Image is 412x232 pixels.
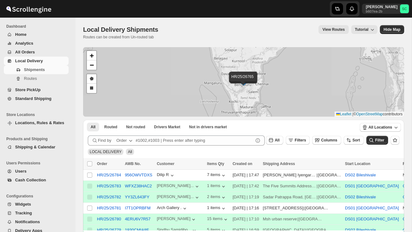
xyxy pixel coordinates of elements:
a: Draw a polygon [87,74,96,84]
span: Users [15,169,26,174]
div: Order [116,137,127,144]
img: Marker [239,77,249,84]
span: Products and Shipping [6,136,71,141]
button: Filter [366,136,388,145]
button: HR/25/26783 [97,184,121,188]
button: 7 items [207,172,227,179]
div: © contributors [335,112,404,117]
button: [PERSON_NAME] [157,216,197,223]
span: Hide Map [384,27,400,32]
img: Marker [239,79,248,86]
span: | [353,112,353,116]
div: HR/25/26780 [97,217,121,221]
button: Cash Collection [4,176,69,185]
span: All Locations [369,125,392,130]
div: [GEOGRAPHIC_DATA] [305,205,328,211]
button: Tracking [4,209,69,218]
span: Filters [295,138,306,142]
span: Analytics [15,41,33,46]
button: All Locations [360,123,401,132]
span: Store Locations [6,112,71,117]
div: Sadar Patrappa Road, [GEOGRAPHIC_DATA], [GEOGRAPHIC_DATA], [GEOGRAPHIC_DATA] [263,194,316,200]
button: Filters [286,136,310,145]
span: Home [15,32,26,37]
div: [STREET_ADDRESS] [263,205,303,211]
button: Users [4,167,69,176]
button: 15 items [207,216,229,223]
div: HR/25/26784 [97,173,121,177]
button: User menu [362,4,409,14]
span: Store PickUp [15,87,41,92]
div: [DATE] | 17:42 [233,183,259,189]
button: DS02 Bileshivale [345,173,376,177]
span: All [91,124,95,130]
button: DS01 [GEOGRAPHIC_DATA] [345,206,399,210]
div: [DATE] | 17:19 [233,194,259,200]
span: Customer [157,162,174,166]
a: Draw a rectangle [87,84,96,93]
span: Created on [233,162,252,166]
input: #1002,#1003 | Press enter after typing [136,135,253,146]
div: | [263,194,341,200]
span: Order [97,162,107,166]
button: Order [113,135,138,146]
span: Shipping Address [263,162,295,166]
span: Sort [353,138,360,142]
span: Routes [24,76,37,81]
button: Sort [344,136,364,145]
button: Columns [312,136,341,145]
button: 2 items [207,194,227,201]
span: All Orders [15,50,35,54]
span: Configurations [6,194,71,199]
span: All [128,150,132,154]
img: Marker [238,77,248,84]
div: [PERSON_NAME]... [157,194,194,199]
span: Shipping & Calendar [15,145,55,149]
a: Zoom in [87,51,96,60]
span: Filter [375,138,384,142]
span: Routed [104,124,117,130]
span: AWB No. [125,162,141,166]
button: Dilip R [157,172,175,179]
button: HR/25/26782 [97,195,121,199]
span: Find by [98,137,111,144]
text: SC [402,7,407,11]
button: Tutorial [351,25,377,34]
img: ScrollEngine [5,1,52,17]
button: 4ERU6V7R57 [125,217,151,221]
span: Sanjay chetri [400,4,409,13]
img: Marker [239,78,249,85]
span: + [90,52,94,59]
button: Shipping & Calendar [4,143,69,152]
div: Msh urban reserve [263,216,297,222]
button: HR/25/26781 [97,206,121,210]
img: Marker [238,78,248,85]
div: Arch Gallery . [157,205,188,212]
button: [PERSON_NAME]... [157,194,200,201]
div: | [263,172,341,178]
button: 1 items [207,183,227,190]
button: WFXZ38HAC2 [125,184,152,188]
a: Leaflet [336,112,351,116]
button: Locations, Rules & Rates [4,119,69,127]
div: [GEOGRAPHIC_DATA] [299,216,322,222]
span: Local Delivery [15,58,43,63]
button: 1 items [207,205,227,212]
span: Notifications [15,219,40,224]
div: [GEOGRAPHIC_DATA] [318,172,341,178]
button: Routes [4,74,69,83]
button: Notifications [4,218,69,226]
div: | [263,183,341,189]
div: [PERSON_NAME]... [157,183,194,188]
button: Unrouted [122,123,149,131]
span: Columns [321,138,337,142]
button: Widgets [4,200,69,209]
button: Analytics [4,39,69,48]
